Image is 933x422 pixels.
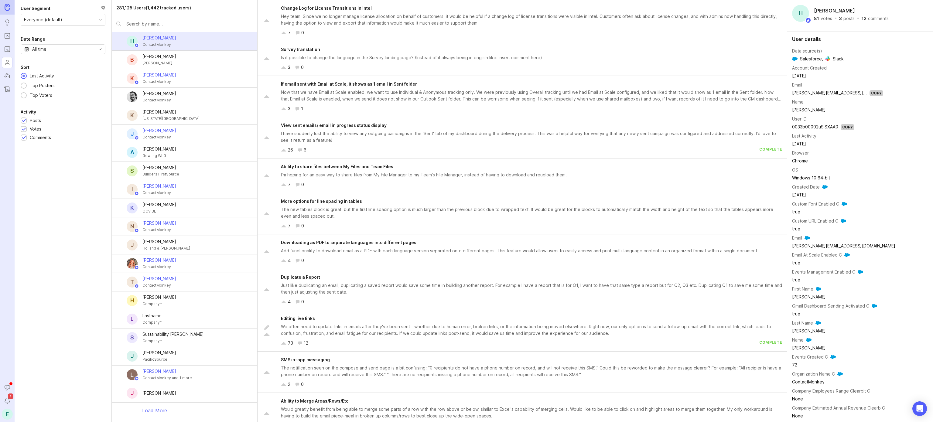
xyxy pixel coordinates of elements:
[281,123,387,128] span: View sent emails/ email in progress status display
[281,164,393,169] span: Ability to share files between My Files and Team Files
[288,147,293,153] div: 26
[288,64,290,71] div: 3
[830,354,836,360] img: Salesforce logo
[2,17,13,28] a: Ideas
[142,245,190,252] div: Holland & [PERSON_NAME]
[127,110,138,121] div: K
[834,16,837,21] div: ·
[281,406,782,419] div: Would greatly benefit from being able to merge some parts of a row with the row above or below, s...
[792,235,802,241] div: Email
[142,301,176,307] div: Company*
[142,60,176,66] div: [PERSON_NAME]
[792,260,895,266] div: true
[21,64,29,71] div: Sort
[792,354,828,360] div: Events Created C
[301,223,304,229] div: 0
[142,294,176,301] div: [PERSON_NAME]
[127,184,138,195] div: I
[841,124,854,130] div: Copy
[281,81,417,87] span: If email sent with Email at Scale, it shows as 1 email in Sent folder
[2,57,13,68] a: Users
[822,184,828,190] img: Salesforce logo
[792,311,895,317] div: true
[281,247,782,254] div: Add functionality to download email as a PDF with each language version separated onto different ...
[95,47,105,52] svg: toggle icon
[792,201,839,207] div: Custom Font Enabled C
[2,395,13,406] button: Notifications
[142,164,179,171] div: [PERSON_NAME]
[142,390,176,396] div: [PERSON_NAME]
[792,124,838,130] div: 0033b00002uSlSXAA0
[142,53,176,60] div: [PERSON_NAME]
[301,64,304,71] div: 0
[792,269,855,275] div: Events Management Enabled C
[792,345,895,351] div: [PERSON_NAME]
[142,152,176,159] div: Gowling WLG
[127,277,138,288] div: T
[281,282,782,295] div: Just like duplicating an email, duplicating a saved report would save some time in building anoth...
[841,218,846,224] img: Salesforce logo
[281,172,782,178] div: I'm hoping for an easy way to share files from My File Manager to my Team's File Manager, instead...
[142,35,176,41] div: [PERSON_NAME]
[792,371,835,377] div: Organization Name C
[21,36,45,43] div: Date Range
[792,5,809,22] div: H
[288,223,291,229] div: 7
[30,126,41,132] div: Votes
[805,17,811,23] img: member badge
[792,286,813,292] div: First Name
[258,76,787,117] a: If email sent with Email at Scale, it shows as 1 email in Sent folderNow that we have Email at Sc...
[288,257,291,264] div: 4
[862,16,866,21] div: 12
[142,134,176,141] div: ContactMonkey
[816,286,821,292] img: Salesforce logo
[304,147,306,153] div: 6
[792,65,827,71] div: Account Created
[127,73,138,84] div: K
[258,269,787,310] a: Duplicate a ReportJust like duplicating an email, duplicating a saved report would save some time...
[258,193,787,234] a: More options for line spacing in tablesThe new tables block is great, but the first line spacing ...
[792,277,895,283] div: true
[142,275,176,282] div: [PERSON_NAME]
[792,106,895,114] td: [PERSON_NAME]
[32,46,46,53] div: All time
[792,37,928,42] div: User details
[792,252,842,258] div: Email At Scale Enabled C
[281,240,416,245] span: Downloading as PDF to separate languages into different pages
[258,41,787,76] a: Survey translationIs it possible to change the language in the Survey landing page? (Instead of i...
[127,147,138,158] div: A
[839,16,842,21] div: 3
[2,44,13,55] a: Roadmaps
[2,70,13,81] a: Autopilot
[301,105,303,112] div: 1
[792,56,823,62] span: Salesforce ,
[792,337,804,343] div: Name
[142,356,176,363] div: PacificSource
[135,136,139,140] img: member badge
[142,41,176,48] div: ContactMonkey
[759,340,782,346] div: complete
[281,199,362,204] span: More options for line spacing in tables
[912,401,927,416] div: Open Intercom Messenger
[792,184,820,190] div: Created Date
[142,109,200,115] div: [PERSON_NAME]
[288,298,291,305] div: 4
[792,56,798,62] img: Salesforce logo
[126,21,253,27] input: Search by name...
[30,134,51,141] div: Comments
[112,407,257,413] div: Load More
[288,105,290,112] div: 3
[825,56,830,61] img: Slack logo
[24,16,62,23] div: Everyone (default)
[792,405,885,411] div: Company Estimated Annual Revenue Clearb C
[792,379,895,385] div: ContactMonkey
[281,89,782,102] div: Now that we have Email at Scale enabled, we want to use Individual & Anonymous tracking only. We ...
[792,209,895,215] div: true
[2,30,13,41] a: Portal
[21,5,50,12] div: User Segment
[806,337,812,343] img: Salesforce logo
[792,320,813,326] div: Last Name
[792,303,869,309] div: Gmail Dashboard Sending Activated C
[858,269,863,275] img: Salesforce logo
[843,16,855,21] div: posts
